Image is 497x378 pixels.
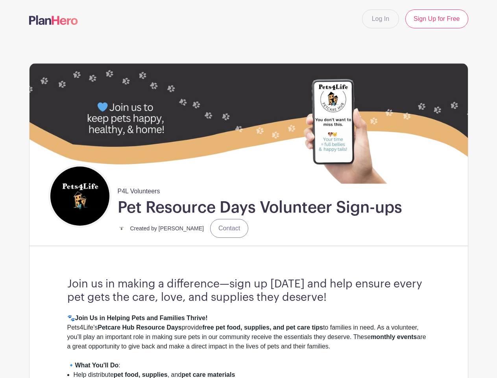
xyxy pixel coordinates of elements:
[67,313,430,361] div: 🐾 Pets4Life's provide to families in need. As a volunteer, you’ll play an important role in makin...
[362,9,399,28] a: Log In
[50,167,109,226] img: square%20black%20logo%20FB%20profile.jpg
[118,183,160,196] span: P4L Volunteers
[202,324,323,331] strong: free pet food, supplies, and pet care tips
[181,371,235,378] strong: pet care materials
[371,334,417,340] strong: monthly events
[75,362,119,369] strong: What You'll Do
[118,198,402,217] h1: Pet Resource Days Volunteer Sign-ups
[30,63,468,183] img: 40210%20Zip%20(7).jpg
[114,371,168,378] strong: pet food, supplies
[118,224,126,232] img: small%20square%20logo.jpg
[98,324,181,331] strong: Petcare Hub Resource Days
[405,9,468,28] a: Sign Up for Free
[29,15,78,25] img: logo-507f7623f17ff9eddc593b1ce0a138ce2505c220e1c5a4e2b4648c50719b7d32.svg
[75,315,208,321] strong: Join Us in Helping Pets and Families Thrive!
[67,278,430,304] h3: Join us in making a difference—sign up [DATE] and help ensure every pet gets the care, love, and ...
[67,361,430,370] div: 🔹 :
[210,219,248,238] a: Contact
[130,225,204,232] small: Created by [PERSON_NAME]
